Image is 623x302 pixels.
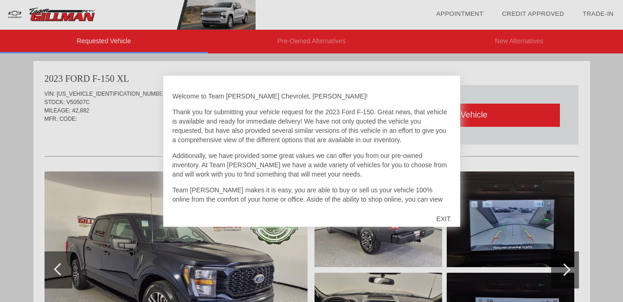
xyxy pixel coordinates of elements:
a: Credit Approved [502,10,564,17]
a: Appointment [436,10,483,17]
a: Trade-In [583,10,614,17]
div: EXIT [427,205,460,233]
p: Welcome to Team [PERSON_NAME] Chevrolet, [PERSON_NAME]! [173,92,451,101]
p: Additionally, we have provided some great values we can offer you from our pre-owned inventory. A... [173,151,451,179]
p: Thank you for submitting your vehicle request for the 2023 Ford F-150. Great news, that vehicle i... [173,107,451,144]
p: Team [PERSON_NAME] makes it is easy, you are able to buy or sell us your vehicle 100% online from... [173,185,451,241]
